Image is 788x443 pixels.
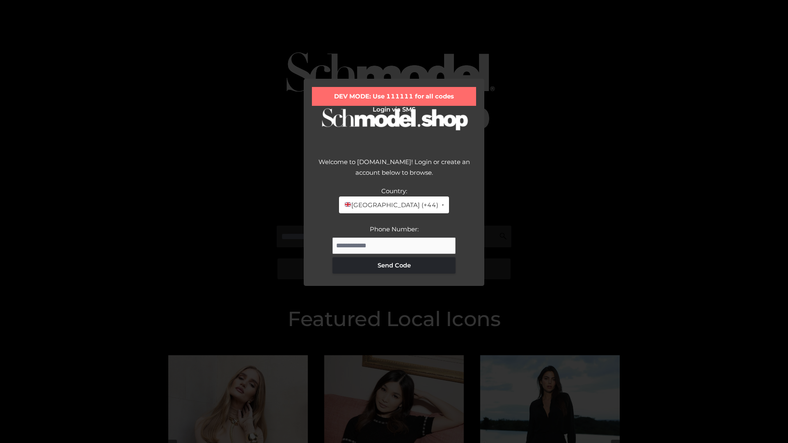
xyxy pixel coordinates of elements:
[332,257,456,274] button: Send Code
[312,87,476,106] div: DEV MODE: Use 111111 for all codes
[345,201,351,208] img: 🇬🇧
[312,157,476,186] div: Welcome to [DOMAIN_NAME]! Login or create an account below to browse.
[344,200,438,210] span: [GEOGRAPHIC_DATA] (+44)
[381,187,407,195] label: Country:
[312,106,476,113] h2: Login via SMS
[370,225,419,233] label: Phone Number:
